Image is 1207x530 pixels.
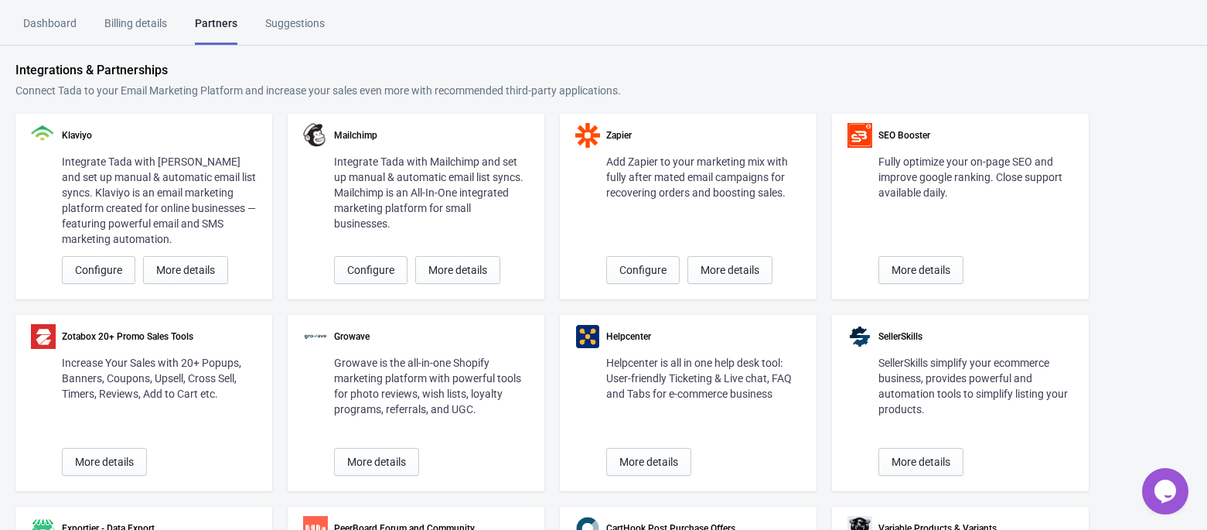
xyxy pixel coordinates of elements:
[75,456,134,468] span: More details
[892,456,950,468] span: More details
[878,154,1073,200] div: Fully optimize your on-page SEO and improve google ranking. Close support available daily.
[878,355,1073,417] div: SellerSkills simplify your ecommerce business, provides powerful and automation tools to simplify...
[878,448,963,476] button: More details
[334,448,419,476] button: More details
[878,129,1073,142] div: SEO Booster
[606,129,801,142] div: Zapier
[62,355,257,402] div: Increase Your Sales with 20+ Popups, Banners, Coupons, Upsell, Cross Sell, Timers, Reviews, Add t...
[428,264,487,276] span: More details
[195,15,237,45] div: Partners
[878,256,963,284] button: More details
[334,355,529,417] div: Growave is the all-in-one Shopify marketing platform with powerful tools for photo reviews, wish ...
[606,448,691,476] button: More details
[75,264,122,276] span: Configure
[687,256,772,284] button: More details
[15,83,1192,98] div: Connect Tada to your Email Marketing Platform and increase your sales even more with recommended ...
[62,448,147,476] button: More details
[143,256,228,284] button: More details
[575,123,600,148] img: zapier.svg
[334,129,529,142] div: Mailchimp
[334,154,529,231] div: Integrate Tada with Mailchimp and set up manual & automatic email list syncs. Mailchimp is an All...
[334,330,529,343] div: Growave
[892,264,950,276] span: More details
[878,330,1073,343] div: SellerSkills
[701,264,759,276] span: More details
[847,324,872,349] img: partner-sellerskills-logo.png
[265,15,325,43] div: Suggestions
[606,355,801,402] div: Helpcenter is all in one help desk tool: User-friendly Ticketing & Live chat, FAQ and Tabs for e-...
[619,456,678,468] span: More details
[1142,468,1192,515] iframe: chat widget
[347,456,406,468] span: More details
[347,264,394,276] span: Configure
[15,61,1192,80] div: Integrations & Partnerships
[31,324,56,349] img: partner-zotabox-logo.png
[334,256,407,284] button: Configure
[62,330,257,343] div: Zotabox 20+ Promo Sales Tools
[31,125,56,141] img: klaviyo.png
[619,264,667,276] span: Configure
[606,154,801,200] div: Add Zapier to your marketing mix with fully after mated email campaigns for recovering orders and...
[156,264,215,276] span: More details
[606,256,680,284] button: Configure
[415,256,500,284] button: More details
[575,324,600,349] img: partner-helpcenter-logo.png
[303,324,328,349] img: partner-growave-logo.png
[847,123,872,148] img: partner-seobooster-logo.png
[606,330,801,343] div: Helpcenter
[62,129,257,142] div: Klaviyo
[23,15,77,43] div: Dashboard
[62,256,135,284] button: Configure
[303,123,328,147] img: mailchimp.png
[62,154,257,247] div: Integrate Tada with [PERSON_NAME] and set up manual & automatic email list syncs. Klaviyo is an e...
[104,15,167,43] div: Billing details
